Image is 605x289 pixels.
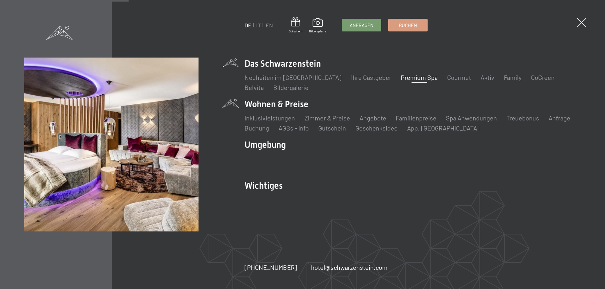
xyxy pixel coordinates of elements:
a: Belvita [245,84,264,91]
a: GoGreen [531,74,555,81]
a: EN [266,22,273,29]
a: Aktiv [481,74,494,81]
span: Bildergalerie [309,29,326,33]
span: [PHONE_NUMBER] [245,264,297,271]
a: Ihre Gastgeber [351,74,391,81]
a: [PHONE_NUMBER] [245,263,297,272]
a: IT [256,22,261,29]
a: Treuebonus [506,114,539,122]
a: App. [GEOGRAPHIC_DATA] [407,124,480,132]
span: Gutschein [289,29,302,33]
a: Neuheiten im [GEOGRAPHIC_DATA] [245,74,342,81]
a: Angebote [360,114,386,122]
a: Buchen [389,19,427,31]
span: Buchen [399,22,417,29]
a: Spa Anwendungen [446,114,497,122]
a: Familienpreise [396,114,436,122]
a: Premium Spa [401,74,438,81]
a: hotel@schwarzenstein.com [311,263,388,272]
a: Bildergalerie [309,18,326,33]
a: Gutschein [289,17,302,33]
a: AGBs - Info [279,124,309,132]
a: Anfrage [549,114,570,122]
a: Gutschein [318,124,346,132]
a: Gourmet [447,74,471,81]
a: DE [245,22,251,29]
a: Family [504,74,521,81]
a: Zimmer & Preise [304,114,350,122]
a: Anfragen [342,19,381,31]
span: Anfragen [350,22,373,29]
a: Geschenksidee [355,124,398,132]
a: Buchung [245,124,269,132]
a: Inklusivleistungen [245,114,295,122]
a: Bildergalerie [273,84,308,91]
